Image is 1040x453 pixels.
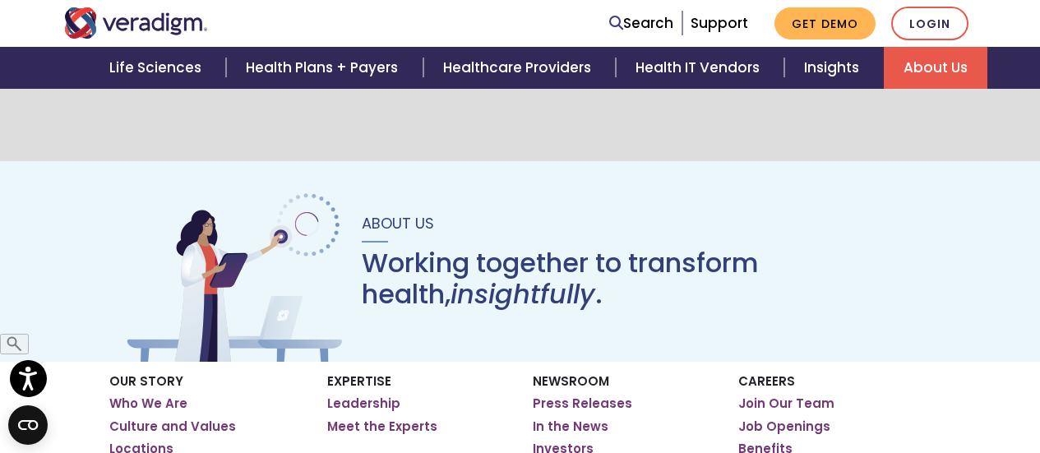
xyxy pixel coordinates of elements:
[327,395,400,412] a: Leadership
[109,395,187,412] a: Who We Are
[451,275,595,312] em: insightfully
[533,395,632,412] a: Press Releases
[609,12,673,35] a: Search
[362,247,918,311] h1: Working together to transform health, .
[533,418,608,435] a: In the News
[616,47,784,89] a: Health IT Vendors
[738,418,830,435] a: Job Openings
[64,7,208,39] img: Veradigm logo
[226,47,423,89] a: Health Plans + Payers
[362,213,434,233] span: About Us
[774,7,876,39] a: Get Demo
[784,47,884,89] a: Insights
[8,405,48,445] button: Open CMP widget
[884,47,987,89] a: About Us
[327,418,437,435] a: Meet the Experts
[891,7,968,40] a: Login
[423,47,616,89] a: Healthcare Providers
[90,47,226,89] a: Life Sciences
[691,13,748,33] a: Support
[109,418,236,435] a: Culture and Values
[724,335,1020,433] iframe: Drift Chat Widget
